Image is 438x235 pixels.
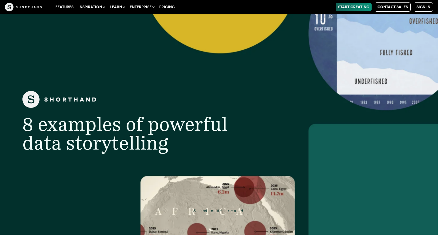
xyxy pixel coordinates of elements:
[127,3,157,11] button: Enterprise
[53,3,76,11] a: Features
[22,113,227,154] span: 8 examples of powerful data storytelling
[5,3,42,11] img: The Craft
[76,3,107,11] button: Inspiration
[157,3,177,11] a: Pricing
[414,2,433,12] a: Sign in
[107,3,127,11] button: Learn
[193,208,244,213] span: 5 minute read
[336,3,372,11] a: Start Creating
[375,2,411,12] a: Contact Sales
